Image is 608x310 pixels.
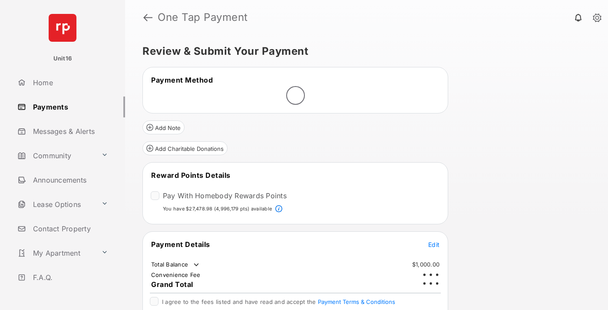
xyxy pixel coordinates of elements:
img: svg+xml;base64,PHN2ZyB4bWxucz0iaHR0cDovL3d3dy53My5vcmcvMjAwMC9zdmciIHdpZHRoPSI2NCIgaGVpZ2h0PSI2NC... [49,14,76,42]
a: Announcements [14,170,125,190]
button: I agree to the fees listed and have read and accept the [318,298,395,305]
td: $1,000.00 [412,260,440,268]
a: Community [14,145,98,166]
span: Edit [428,241,439,248]
a: Home [14,72,125,93]
a: Messages & Alerts [14,121,125,142]
span: Payment Method [151,76,213,84]
span: Grand Total [151,280,193,289]
button: Add Charitable Donations [142,141,228,155]
span: Reward Points Details [151,171,231,180]
strong: One Tap Payment [158,12,248,23]
span: I agree to the fees listed and have read and accept the [162,298,395,305]
h5: Review & Submit Your Payment [142,46,584,57]
td: Total Balance [151,260,201,269]
p: Unit16 [53,54,72,63]
button: Add Note [142,120,185,134]
p: You have $27,478.98 (4,996,179 pts) available [163,205,272,213]
label: Pay With Homebody Rewards Points [163,191,287,200]
a: Lease Options [14,194,98,215]
a: Contact Property [14,218,125,239]
td: Convenience Fee [151,271,201,279]
a: F.A.Q. [14,267,125,288]
a: My Apartment [14,243,98,263]
button: Edit [428,240,439,249]
span: Payment Details [151,240,210,249]
a: Payments [14,97,125,117]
